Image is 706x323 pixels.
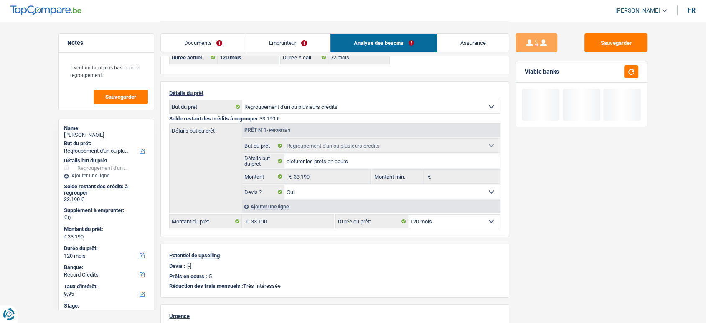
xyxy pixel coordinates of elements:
[170,215,242,228] label: Montant du prêt
[372,170,423,183] label: Montant min.
[242,170,284,183] label: Montant
[330,34,437,52] a: Analyse des besoins
[615,7,660,14] span: [PERSON_NAME]
[169,90,500,96] p: Détails du prêt
[688,6,696,14] div: fr
[64,183,149,196] div: Solde restant des crédits à regrouper
[10,5,81,15] img: TopCompare Logo
[64,125,149,132] div: Name:
[169,283,500,289] p: Très Intéressée
[67,39,145,46] h5: Notes
[64,245,147,252] label: Durée du prêt:
[170,100,242,113] label: But du prêt
[170,51,218,64] label: Durée actuel
[64,283,147,290] label: Taux d'intérêt:
[242,139,284,152] label: But du prêt
[169,273,207,279] p: Prêts en cours :
[169,283,243,289] span: Réduction des frais mensuels :
[64,264,147,271] label: Banque:
[284,170,294,183] span: €
[64,309,149,315] div: BS
[161,34,246,52] a: Documents
[64,233,67,240] span: €
[437,34,509,52] a: Assurance
[64,196,149,203] div: 33.190 €
[259,115,279,122] span: 33.190 €
[64,302,149,309] div: Stage:
[64,226,147,233] label: Montant du prêt:
[281,51,329,64] label: Durée Y call
[64,207,147,214] label: Supplément à emprunter:
[187,263,191,269] p: [-]
[170,124,242,133] label: Détails but du prêt
[242,185,284,199] label: Devis ?
[609,4,667,18] a: [PERSON_NAME]
[524,68,559,75] div: Viable banks
[267,128,290,133] span: - Priorité 1
[64,140,147,147] label: But du prêt:
[105,94,136,100] span: Sauvegarder
[584,33,647,52] button: Sauvegarder
[169,263,185,269] p: Devis :
[169,115,258,122] span: Solde restant des crédits à regrouper
[242,128,292,133] div: Prêt n°1
[242,154,284,168] label: Détails but du prêt
[64,214,67,221] span: €
[246,34,330,52] a: Emprunteur
[94,90,148,104] button: Sauvegarder
[64,132,149,138] div: [PERSON_NAME]
[336,215,408,228] label: Durée du prêt:
[64,173,149,179] div: Ajouter une ligne
[169,313,500,319] p: Urgence
[209,273,212,279] p: 5
[242,200,500,213] div: Ajouter une ligne
[169,252,500,259] p: Potentiel de upselling
[242,215,251,228] span: €
[424,170,433,183] span: €
[64,157,149,164] div: Détails but du prêt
